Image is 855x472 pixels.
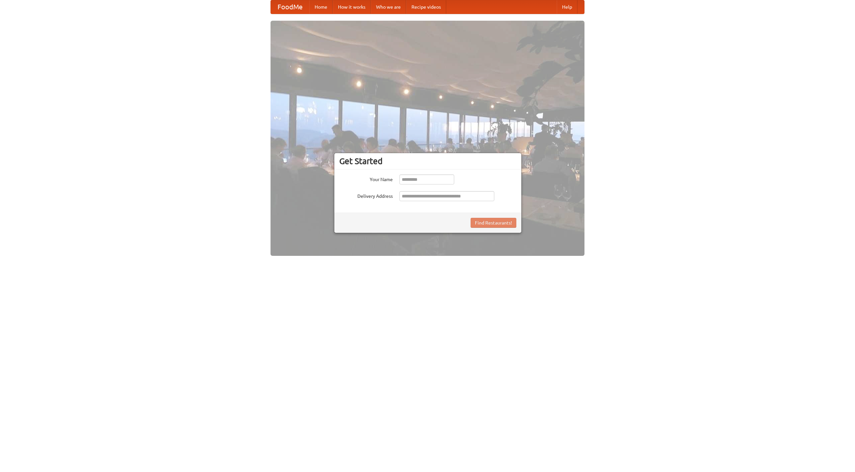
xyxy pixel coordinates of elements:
a: Who we are [371,0,406,14]
a: Help [557,0,577,14]
button: Find Restaurants! [471,218,516,228]
a: FoodMe [271,0,309,14]
label: Delivery Address [339,191,393,199]
h3: Get Started [339,156,516,166]
a: How it works [333,0,371,14]
label: Your Name [339,174,393,183]
a: Home [309,0,333,14]
a: Recipe videos [406,0,446,14]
